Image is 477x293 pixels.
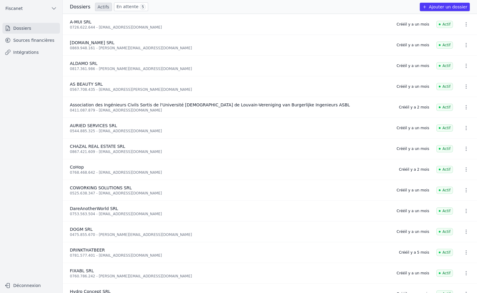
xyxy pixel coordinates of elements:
div: Créé il y a 2 mois [399,105,429,110]
a: Intégrations [2,47,60,58]
span: ALDAMO SRL [70,61,97,66]
span: Actif [436,249,453,256]
span: Fiscanet [5,5,23,11]
span: Actif [436,228,453,235]
div: 0567.708.435 - [EMAIL_ADDRESS][PERSON_NAME][DOMAIN_NAME] [70,87,389,92]
div: Créé il y a un mois [397,84,429,89]
div: 0753.563.504 - [EMAIL_ADDRESS][DOMAIN_NAME] [70,212,389,216]
a: Sources financières [2,35,60,46]
div: Créé il y a un mois [397,43,429,47]
a: Dossiers [2,23,60,34]
button: Fiscanet [2,4,60,13]
div: 0760.786.242 - [PERSON_NAME][EMAIL_ADDRESS][DOMAIN_NAME] [70,274,389,279]
span: FIXABL SRL [70,268,94,273]
span: 5 [140,4,146,10]
div: 0411.087.879 - [EMAIL_ADDRESS][DOMAIN_NAME] [70,108,392,113]
div: Créé il y a un mois [397,63,429,68]
span: AS BEAUTY SRL [70,82,103,87]
div: 0817.361.986 - [PERSON_NAME][EMAIL_ADDRESS][DOMAIN_NAME] [70,66,389,71]
span: [DOMAIN_NAME] SRL [70,40,114,45]
div: 0867.421.609 - [EMAIL_ADDRESS][DOMAIN_NAME] [70,149,389,154]
span: Actif [436,104,453,111]
div: Créé il y a un mois [397,126,429,130]
span: DOGM SRL [70,227,93,232]
div: 0525.638.347 - [EMAIL_ADDRESS][DOMAIN_NAME] [70,191,389,196]
span: Actif [436,207,453,215]
div: 0869.948.161 - [PERSON_NAME][EMAIL_ADDRESS][DOMAIN_NAME] [70,46,389,50]
a: En attente 5 [114,2,148,11]
div: 0726.622.644 - [EMAIL_ADDRESS][DOMAIN_NAME] [70,25,389,30]
div: Créé il y a un mois [397,209,429,213]
div: Créé il y a un mois [397,188,429,193]
div: 0768.468.642 - [EMAIL_ADDRESS][DOMAIN_NAME] [70,170,392,175]
div: Créé il y a 5 mois [399,250,429,255]
button: Ajouter un dossier [420,3,470,11]
div: Créé il y a un mois [397,146,429,151]
span: Actif [436,166,453,173]
span: Actif [436,145,453,152]
div: Créé il y a 2 mois [399,167,429,172]
span: Actif [436,62,453,69]
button: Déconnexion [2,281,60,290]
span: DRINKTHATBEER [70,248,105,252]
span: AURIED SERVICES SRL [70,123,117,128]
span: Actif [436,124,453,132]
div: 0781.577.401 - [EMAIL_ADDRESS][DOMAIN_NAME] [70,253,392,258]
span: A-MUI SRL [70,20,92,24]
div: Créé il y a un mois [397,271,429,276]
span: Association des Ingénieurs Civils Sortis de l'Université [DEMOGRAPHIC_DATA] de Louvain-Vereniging... [70,102,350,107]
span: Actif [436,83,453,90]
a: Actifs [95,3,112,11]
div: 0475.855.670 - [PERSON_NAME][EMAIL_ADDRESS][DOMAIN_NAME] [70,232,389,237]
div: Créé il y a un mois [397,229,429,234]
span: COWORKING SOLUTIONS SRL [70,185,132,190]
span: CoHop [70,165,84,169]
span: DareAnotherWorld SRL [70,206,118,211]
span: Actif [436,187,453,194]
div: 0544.885.325 - [EMAIL_ADDRESS][DOMAIN_NAME] [70,129,389,133]
div: Créé il y a un mois [397,22,429,27]
span: Actif [436,21,453,28]
span: CHAZAL REAL ESTATE SRL [70,144,125,149]
span: Actif [436,270,453,277]
h3: Dossiers [70,3,90,11]
span: Actif [436,41,453,49]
